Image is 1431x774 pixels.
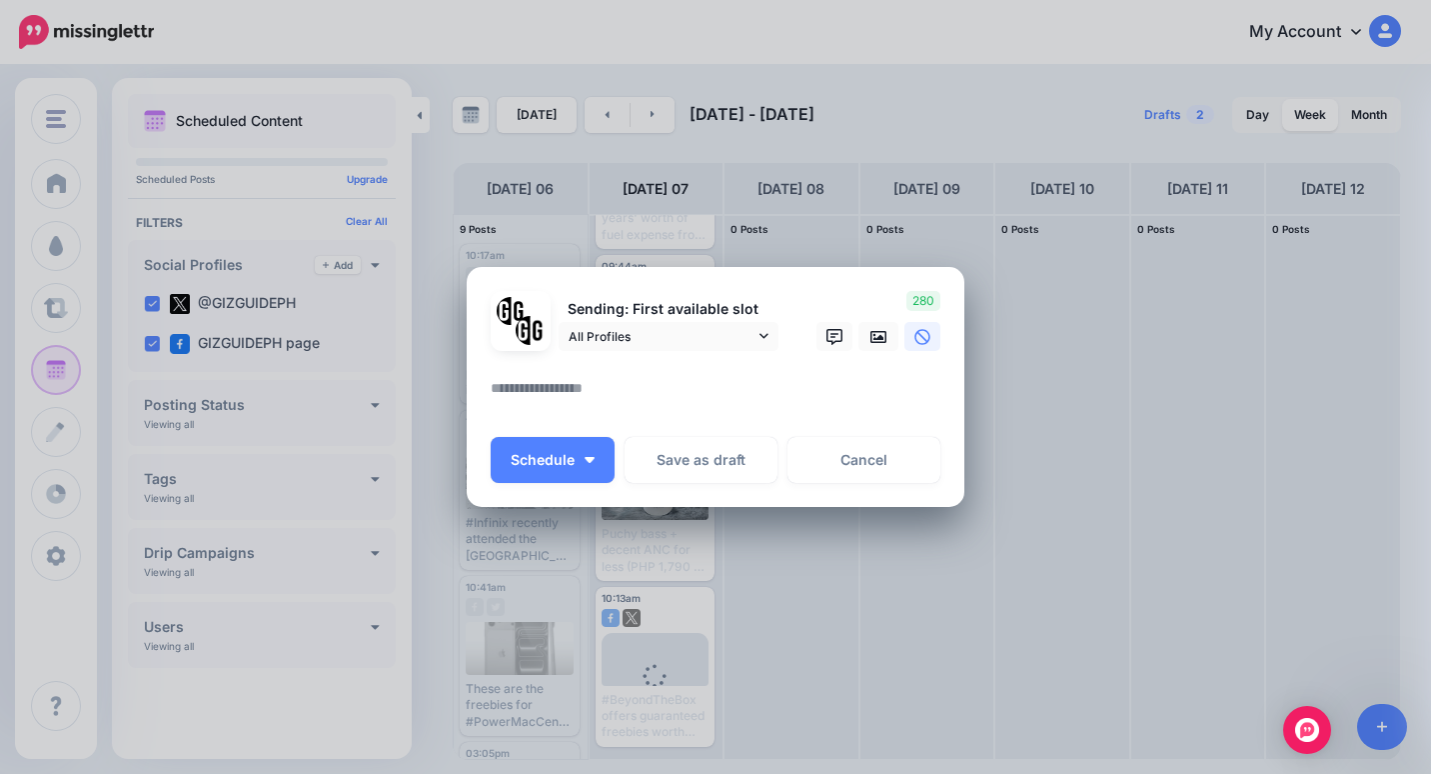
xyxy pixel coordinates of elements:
img: 353459792_649996473822713_4483302954317148903_n-bsa138318.png [497,297,526,326]
a: Cancel [787,437,940,483]
span: Schedule [511,453,575,467]
div: Open Intercom Messenger [1283,706,1331,754]
button: Schedule [491,437,615,483]
span: 280 [906,291,940,311]
img: arrow-down-white.png [585,457,595,463]
span: All Profiles [569,326,754,347]
a: All Profiles [559,322,778,351]
button: Save as draft [625,437,777,483]
p: Sending: First available slot [559,298,778,321]
img: JT5sWCfR-79925.png [516,316,545,345]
